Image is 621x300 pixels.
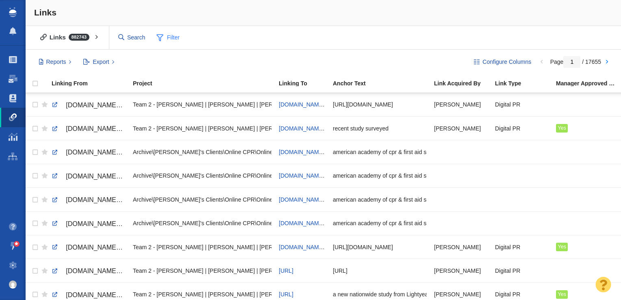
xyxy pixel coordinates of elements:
[66,196,135,203] span: [DOMAIN_NAME][URL]
[333,215,427,232] div: american academy of cpr & first aid scholarship
[66,267,135,274] span: [DOMAIN_NAME][URL]
[52,217,126,231] a: [DOMAIN_NAME][URL]
[430,259,491,283] td: Taylor Tomita
[52,146,126,159] a: [DOMAIN_NAME][URL]
[495,243,520,251] span: Digital PR
[434,80,494,87] a: Link Acquired By
[482,58,531,66] span: Configure Columns
[333,167,427,185] div: american academy of cpr & first aid scholarship
[66,291,135,298] span: [DOMAIN_NAME][URL]
[133,167,271,185] div: Archive\[PERSON_NAME]'s Clients\Online CPR\Online CPR - Scholarship
[66,125,135,132] span: [DOMAIN_NAME][URL]
[279,291,293,298] a: [URL]
[550,59,601,65] span: Page / 17655
[52,193,126,207] a: [DOMAIN_NAME][URL]
[133,143,271,161] div: Archive\[PERSON_NAME]'s Clients\Online CPR\Online CPR - Scholarship
[558,125,566,131] span: Yes
[495,125,520,132] span: Digital PR
[66,173,135,180] span: [DOMAIN_NAME][URL]
[434,243,481,251] span: [PERSON_NAME]
[34,55,76,69] button: Reports
[430,117,491,140] td: Jim Miller
[52,170,126,183] a: [DOMAIN_NAME][URL]
[66,102,176,109] span: [DOMAIN_NAME][URL][DATE][DATE]
[279,196,339,203] a: [DOMAIN_NAME][URL]
[46,58,66,66] span: Reports
[279,149,339,155] a: [DOMAIN_NAME][URL]
[279,80,332,87] a: Linking To
[52,241,126,254] a: [DOMAIN_NAME][URL][US_STATE]
[495,291,520,298] span: Digital PR
[279,244,339,250] a: [DOMAIN_NAME][URL]
[279,101,339,108] a: [DOMAIN_NAME][URL]
[279,220,339,226] a: [DOMAIN_NAME][URL]
[333,80,433,86] div: Anchor Text
[434,291,481,298] span: [PERSON_NAME]
[495,267,520,274] span: Digital PR
[491,259,552,283] td: Digital PR
[9,7,16,17] img: buzzstream_logo_iconsimple.png
[79,55,119,69] button: Export
[115,30,149,45] input: Search
[558,244,566,250] span: Yes
[66,220,135,227] span: [DOMAIN_NAME][URL]
[133,262,271,279] div: Team 2 - [PERSON_NAME] | [PERSON_NAME] | [PERSON_NAME]\Lightyear AI\Lightyear AI - Digital PR - C...
[495,101,520,108] span: Digital PR
[66,244,171,251] span: [DOMAIN_NAME][URL][US_STATE]
[9,280,17,289] img: 0a657928374d280f0cbdf2a1688580e1
[430,93,491,117] td: Taylor Tomita
[93,58,109,66] span: Export
[491,117,552,140] td: Digital PR
[152,30,185,46] span: Filter
[52,80,132,86] div: Linking From
[491,93,552,117] td: Digital PR
[495,80,555,87] a: Link Type
[333,120,427,137] div: recent study surveyed
[333,96,427,113] div: [URL][DOMAIN_NAME]
[279,125,339,132] a: [DOMAIN_NAME][URL]
[434,125,481,132] span: [PERSON_NAME]
[34,8,56,17] span: Links
[52,122,126,136] a: [DOMAIN_NAME][URL]
[133,120,271,137] div: Team 2 - [PERSON_NAME] | [PERSON_NAME] | [PERSON_NAME]\Team Software\Team Software - Digital PR -...
[469,55,536,69] button: Configure Columns
[333,80,433,87] a: Anchor Text
[333,262,427,279] div: [URL]
[434,101,481,108] span: [PERSON_NAME]
[434,80,494,86] div: Link Acquired By
[279,80,332,86] div: Linking To
[52,264,126,278] a: [DOMAIN_NAME][URL]
[491,235,552,259] td: Digital PR
[558,291,566,297] span: Yes
[133,215,271,232] div: Archive\[PERSON_NAME]'s Clients\Online CPR\Online CPR - Scholarship
[495,80,555,86] div: Link Type
[133,96,271,113] div: Team 2 - [PERSON_NAME] | [PERSON_NAME] | [PERSON_NAME]\The Storage Center\The Storage Center - Di...
[333,191,427,208] div: american academy of cpr & first aid scholarship
[133,80,278,86] div: Project
[66,149,135,156] span: [DOMAIN_NAME][URL]
[333,238,427,256] div: [URL][DOMAIN_NAME]
[434,267,481,274] span: [PERSON_NAME]
[279,172,339,179] a: [DOMAIN_NAME][URL]
[52,98,126,112] a: [DOMAIN_NAME][URL][DATE][DATE]
[333,143,427,161] div: american academy of cpr & first aid scholarship
[52,80,132,87] a: Linking From
[279,267,293,274] a: [URL]
[133,191,271,208] div: Archive\[PERSON_NAME]'s Clients\Online CPR\Online CPR - Scholarship
[133,238,271,256] div: Team 2 - [PERSON_NAME] | [PERSON_NAME] | [PERSON_NAME]\[PERSON_NAME]\[PERSON_NAME] - Digital PR -...
[430,235,491,259] td: Taylor Tomita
